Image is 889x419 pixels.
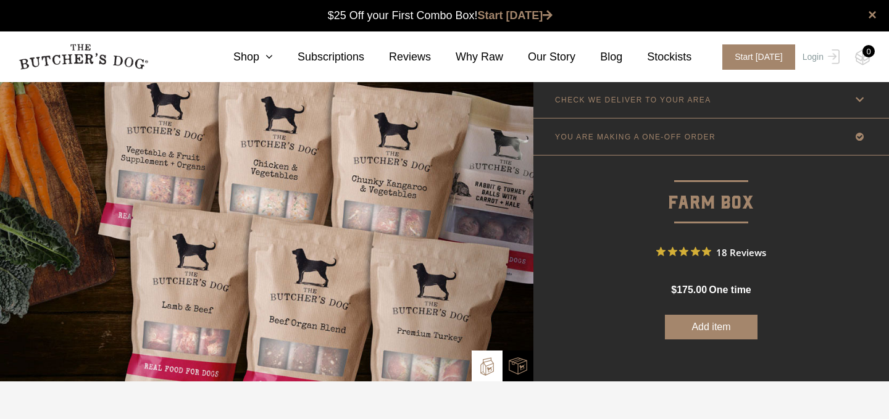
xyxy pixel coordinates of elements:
button: Rated 4.9 out of 5 stars from 18 reviews. Jump to reviews. [656,243,766,261]
a: YOU ARE MAKING A ONE-OFF ORDER [533,118,889,155]
span: 18 Reviews [716,243,766,261]
a: Our Story [503,49,575,65]
p: Farm Box [533,156,889,218]
a: Subscriptions [273,49,364,65]
p: YOU ARE MAKING A ONE-OFF ORDER [555,133,716,141]
div: 0 [862,45,875,57]
a: Start [DATE] [478,9,553,22]
img: TBD_Build-A-Box.png [478,357,496,376]
a: CHECK WE DELIVER TO YOUR AREA [533,81,889,118]
a: Blog [575,49,622,65]
span: $ [671,284,677,295]
p: CHECK WE DELIVER TO YOUR AREA [555,96,711,104]
span: one time [709,284,751,295]
a: Start [DATE] [710,44,799,70]
a: Why Raw [431,49,503,65]
a: Reviews [364,49,431,65]
a: Shop [209,49,273,65]
button: Add item [665,315,758,339]
img: TBD_Cart-Empty.png [855,49,870,65]
a: Login [799,44,840,70]
a: Stockists [622,49,691,65]
a: close [868,7,877,22]
span: 175.00 [677,284,707,295]
span: Start [DATE] [722,44,795,70]
img: TBD_Combo-Box.png [509,357,527,375]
